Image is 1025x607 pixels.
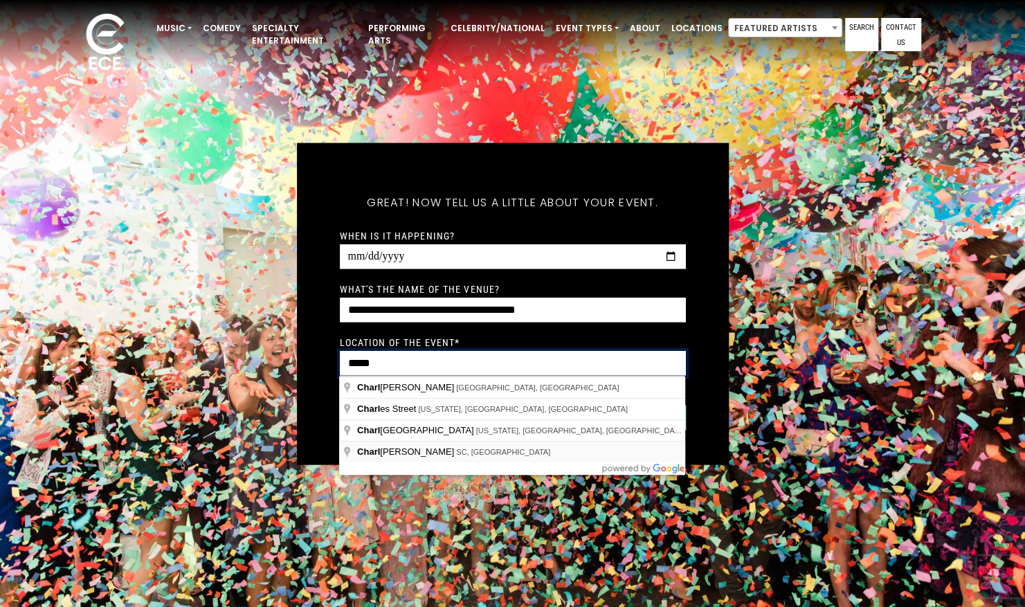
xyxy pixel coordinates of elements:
a: Contact Us [881,18,921,51]
a: Performing Arts [363,17,445,53]
span: [GEOGRAPHIC_DATA], [GEOGRAPHIC_DATA] [456,383,619,392]
span: Charl [357,446,380,457]
span: SC, [GEOGRAPHIC_DATA] [456,448,550,456]
span: es Street [357,404,418,414]
a: Locations [666,17,728,40]
span: [PERSON_NAME] [357,446,456,457]
a: About [624,17,666,40]
span: Charl [357,382,380,392]
img: ece_new_logo_whitev2-1.png [71,10,140,77]
a: Celebrity/National [445,17,550,40]
a: Music [151,17,197,40]
a: Event Types [550,17,624,40]
span: [GEOGRAPHIC_DATA] [357,425,476,435]
h5: Great! Now tell us a little about your event. [340,177,686,227]
span: Featured Artists [729,19,842,38]
a: Specialty Entertainment [246,17,363,53]
label: Location of the event [340,336,460,348]
span: [PERSON_NAME] [357,382,456,392]
span: Charl [357,425,380,435]
a: Comedy [197,17,246,40]
label: What's the name of the venue? [340,282,500,295]
a: Search [845,18,878,51]
span: Featured Artists [728,18,842,37]
span: [US_STATE], [GEOGRAPHIC_DATA], [GEOGRAPHIC_DATA] [476,426,686,435]
span: Charl [357,404,380,414]
label: When is it happening? [340,229,455,242]
span: [US_STATE], [GEOGRAPHIC_DATA], [GEOGRAPHIC_DATA] [418,405,628,413]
